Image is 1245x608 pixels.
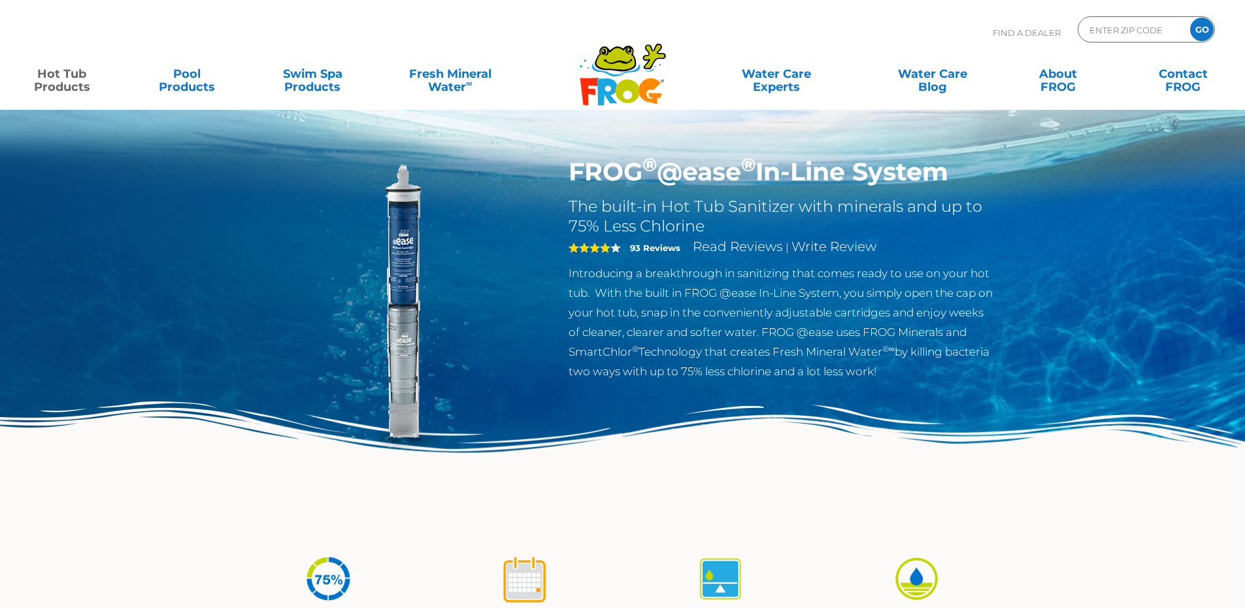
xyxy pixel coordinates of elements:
sup: ®∞ [882,344,895,354]
sup: ® [642,153,657,176]
span: | [786,241,789,254]
strong: 93 Reviews [630,243,680,253]
a: Hot TubProducts [13,61,110,87]
span: 4 [569,243,610,253]
img: icon-atease-75percent-less [304,554,353,603]
h1: FROG @ease In-Line System [569,157,995,187]
a: Fresh MineralWater∞ [389,61,511,87]
img: icon-atease-shock-once [500,554,549,603]
img: icon-atease-self-regulates [696,554,745,603]
img: Frog Products Logo [573,26,673,106]
a: Water CareExperts [697,61,855,87]
h2: The built-in Hot Tub Sanitizer with minerals and up to 75% Less Chlorine [569,197,995,236]
p: Introducing a breakthrough in sanitizing that comes ready to use on your hot tub. With the built ... [569,263,995,381]
a: Swim SpaProducts [264,61,361,87]
p: Find A Dealer [993,16,1061,49]
a: PoolProducts [139,61,236,87]
sup: ® [741,153,755,176]
a: Read Reviews [693,239,783,254]
a: AboutFROG [1009,61,1106,87]
input: GO [1190,18,1214,41]
img: inline-system.png [250,157,550,456]
sup: ∞ [466,78,473,88]
a: ContactFROG [1135,61,1232,87]
sup: ® [632,344,639,354]
a: Water CareBlog [884,61,981,87]
img: icon-atease-easy-on [892,554,941,603]
a: Write Review [791,239,876,254]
